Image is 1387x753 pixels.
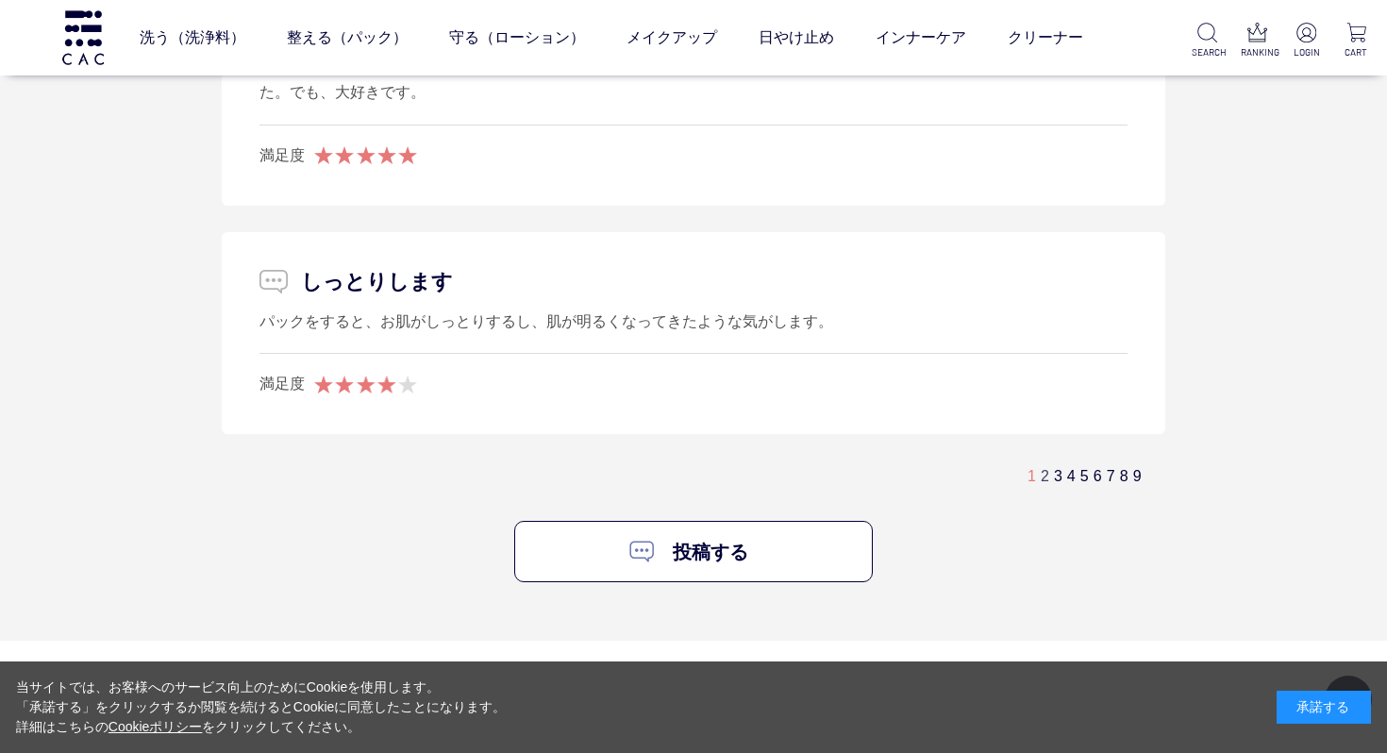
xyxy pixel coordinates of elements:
[1241,45,1273,59] p: RANKING
[259,144,305,167] div: 満足度
[1340,45,1372,59] p: CART
[1080,468,1089,484] a: 5
[759,11,834,64] a: 日やけ止め
[1028,468,1036,484] span: 1
[1241,23,1273,59] a: RANKING
[1291,45,1323,59] p: LOGIN
[16,678,507,737] div: 当サイトでは、お客様へのサービス向上のためにCookieを使用します。 「承諾する」をクリックするか閲覧を続けるとCookieに同意したことになります。 詳細はこちらの をクリックしてください。
[1192,45,1224,59] p: SEARCH
[1008,11,1083,64] a: クリーナー
[876,11,966,64] a: インナーケア
[1120,468,1128,484] a: 8
[1277,691,1371,724] div: 承諾する
[259,309,1128,334] div: パックをすると、お肌がしっとりするし、肌が明るくなってきたような気がします。
[140,11,245,64] a: 洗う（洗浄料）
[287,11,408,64] a: 整える（パック）
[1107,468,1115,484] a: 7
[109,719,203,734] a: Cookieポリシー
[1192,23,1224,59] a: SEARCH
[1067,468,1076,484] a: 4
[259,266,1128,297] p: しっとりします
[449,11,585,64] a: 守る（ローション）
[1133,468,1142,484] a: 9
[1094,468,1102,484] a: 6
[259,373,305,395] div: 満足度
[1054,468,1062,484] a: 3
[1291,23,1323,59] a: LOGIN
[627,11,717,64] a: メイクアップ
[1340,23,1372,59] a: CART
[514,521,873,582] a: 投稿する
[59,10,107,64] img: logo
[1041,468,1049,484] a: 2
